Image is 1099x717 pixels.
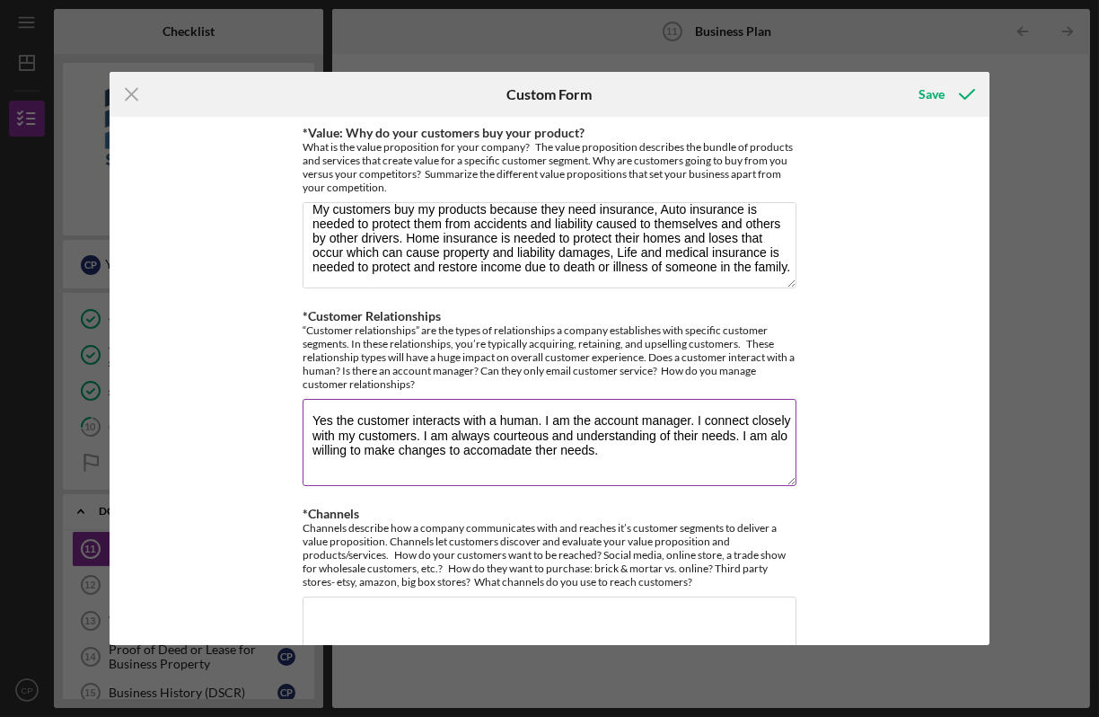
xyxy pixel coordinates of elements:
[303,323,796,391] div: “Customer relationships” are the types of relationships a company establishes with specific custo...
[303,140,796,194] div: What is the value proposition for your company? The value proposition describes the bundle of pro...
[506,86,592,102] h6: Custom Form
[303,399,796,485] textarea: Yes the customer interacts with a human. I am the account manager. I connect closely with my cust...
[303,125,585,140] label: *Value: Why do your customers buy your product?
[303,202,796,288] textarea: My customers buy my products because they need insurance, Auto insurance is needed to protect the...
[303,521,796,589] div: Channels describe how a company communicates with and reaches it’s customer segments to deliver a...
[919,76,945,112] div: Save
[303,308,441,323] label: *Customer Relationships
[901,76,989,112] button: Save
[303,506,359,521] label: *Channels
